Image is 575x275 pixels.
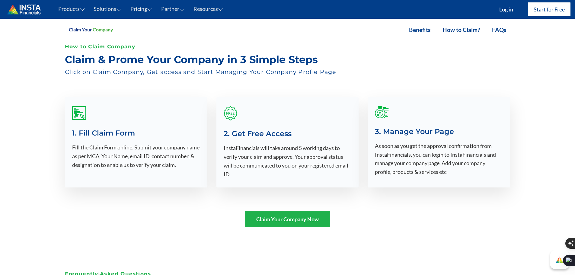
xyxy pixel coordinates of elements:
h3: 3. Manage Your Page [375,127,503,136]
p: As soon as you get the approval confirmation from InstaFinancials, you can login to InstaFinancia... [375,142,503,176]
img: API Access [72,106,86,120]
img: Go Home [5,3,41,16]
span: Claim Your [69,27,92,32]
a: How to Claim? [442,26,480,33]
span: Company [93,27,113,32]
a: Log in [493,2,519,17]
a: Benefits [409,26,430,33]
button: Solutions [94,5,122,12]
img: Latest & Instant [375,106,389,118]
img: 100% Free [224,106,238,121]
button: Partner [161,5,185,12]
strong: Claim & Prome Your Company in 3 Simple Steps [65,53,318,66]
a: Start for Free [528,2,570,16]
button: Products [58,5,85,12]
p: Fill the Claim Form online. Submit your company name as per MCA, Your Name, email ID, contact num... [72,143,200,169]
a: Claim Your Company Now [245,211,331,227]
div: How can we help? [555,255,564,264]
button: Resources [193,5,223,12]
span: Click on Claim Company, Get access and Start Managing Your Company Profie Page [65,69,510,75]
img: Hc [555,255,564,264]
p: InstaFinancials will take around 5 working days to verify your claim and approve. Your approval s... [224,144,352,178]
a: FAQs [492,26,506,33]
button: Pricing [130,5,152,12]
h3: 2. Get Free Access [224,130,352,138]
strong: How to Claim Company [65,43,135,50]
h3: 1. Fill Claim Form [72,129,200,138]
